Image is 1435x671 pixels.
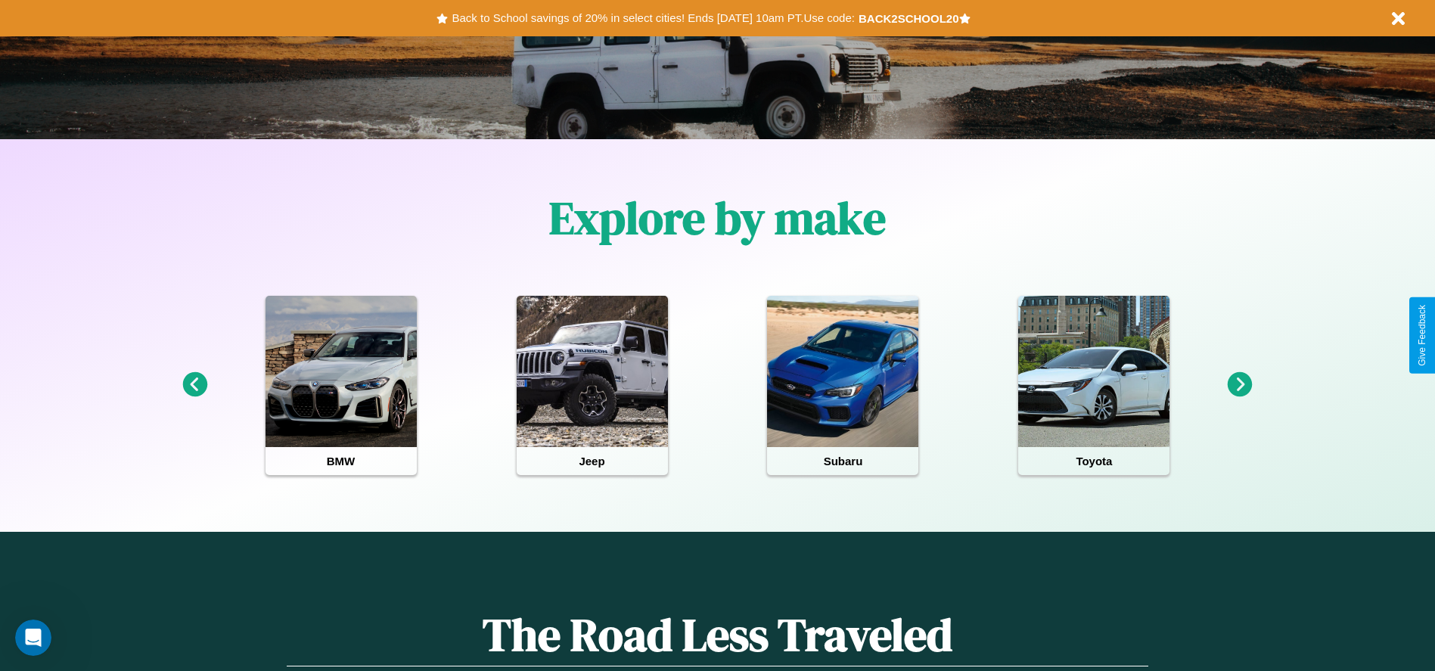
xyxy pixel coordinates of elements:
[266,447,417,475] h4: BMW
[767,447,918,475] h4: Subaru
[287,604,1148,666] h1: The Road Less Traveled
[517,447,668,475] h4: Jeep
[448,8,858,29] button: Back to School savings of 20% in select cities! Ends [DATE] 10am PT.Use code:
[1417,305,1427,366] div: Give Feedback
[1018,447,1169,475] h4: Toyota
[859,12,959,25] b: BACK2SCHOOL20
[549,187,886,249] h1: Explore by make
[15,620,51,656] iframe: Intercom live chat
